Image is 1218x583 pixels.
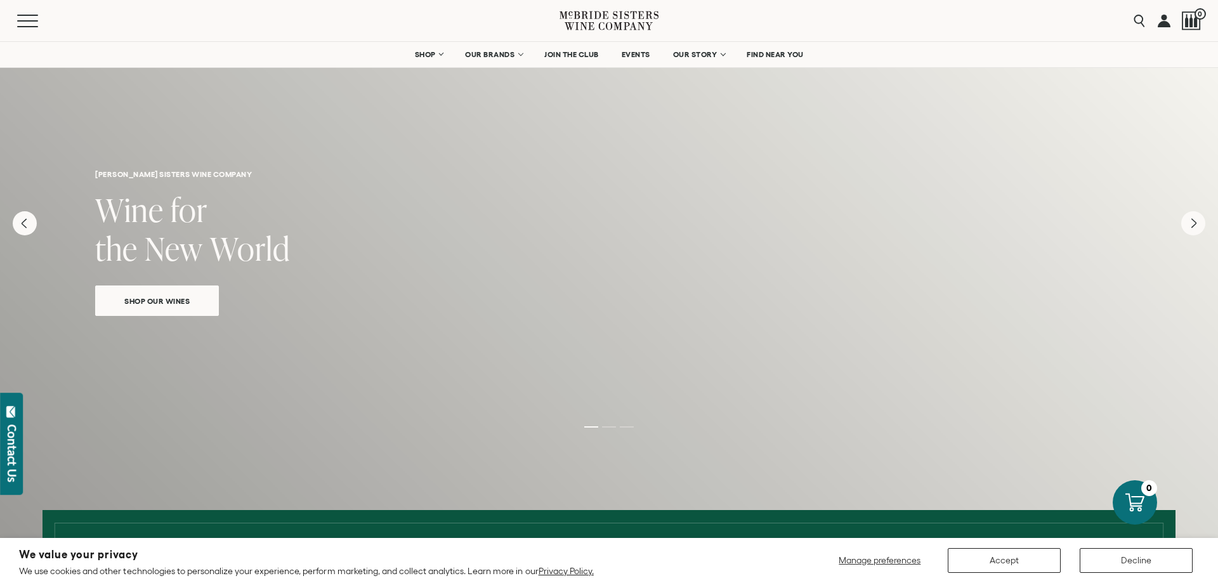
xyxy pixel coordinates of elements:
[1181,211,1205,235] button: Next
[831,548,929,573] button: Manage preferences
[622,50,650,59] span: EVENTS
[102,294,212,308] span: Shop Our Wines
[19,565,594,577] p: We use cookies and other technologies to personalize your experience, perform marketing, and coll...
[210,226,290,270] span: World
[95,188,164,232] span: Wine
[95,285,219,316] a: Shop Our Wines
[465,50,514,59] span: OUR BRANDS
[620,426,634,428] li: Page dot 3
[145,226,203,270] span: New
[457,42,530,67] a: OUR BRANDS
[839,555,920,565] span: Manage preferences
[747,50,804,59] span: FIND NEAR YOU
[19,549,594,560] h2: We value your privacy
[414,50,436,59] span: SHOP
[1141,480,1157,496] div: 0
[17,15,63,27] button: Mobile Menu Trigger
[1195,8,1206,20] span: 0
[13,211,37,235] button: Previous
[406,42,450,67] a: SHOP
[6,424,18,482] div: Contact Us
[602,426,616,428] li: Page dot 2
[948,548,1061,573] button: Accept
[544,50,599,59] span: JOIN THE CLUB
[95,226,138,270] span: the
[536,42,607,67] a: JOIN THE CLUB
[95,170,1123,178] h6: [PERSON_NAME] sisters wine company
[613,42,658,67] a: EVENTS
[738,42,812,67] a: FIND NEAR YOU
[584,426,598,428] li: Page dot 1
[665,42,733,67] a: OUR STORY
[673,50,717,59] span: OUR STORY
[1080,548,1193,573] button: Decline
[539,566,594,576] a: Privacy Policy.
[171,188,207,232] span: for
